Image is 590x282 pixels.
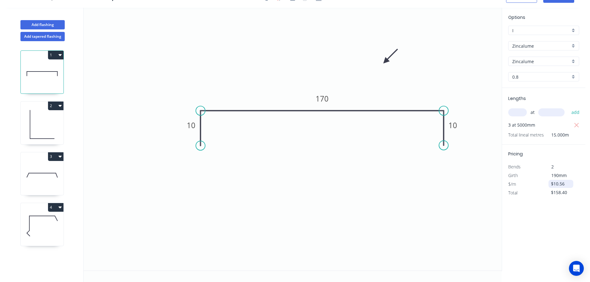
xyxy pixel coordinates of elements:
button: add [568,107,583,118]
span: 3 at 5000mm [508,121,535,129]
button: Add tapered flashing [20,32,65,41]
span: Options [508,14,525,20]
div: Open Intercom Messenger [569,261,584,276]
input: Price level [512,27,570,34]
span: Lengths [508,95,526,102]
input: Thickness [512,74,570,80]
span: Girth [508,172,518,178]
button: Add flashing [20,20,65,29]
button: 3 [48,152,63,161]
span: 2 [551,164,554,170]
tspan: 10 [448,120,457,130]
input: Colour [512,58,570,65]
button: 1 [48,51,63,59]
tspan: 170 [316,93,329,104]
span: at [531,108,535,117]
svg: 0 [84,8,502,271]
span: Total [508,190,518,196]
span: $/m [508,181,516,187]
span: Pricing [508,151,523,157]
tspan: 10 [187,120,195,130]
span: Total lineal metres [508,131,544,139]
span: Bends [508,164,521,170]
input: Material [512,43,570,49]
span: 190mm [551,172,567,178]
button: 2 [48,102,63,110]
button: 4 [48,203,63,212]
span: 15.000m [544,131,569,139]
